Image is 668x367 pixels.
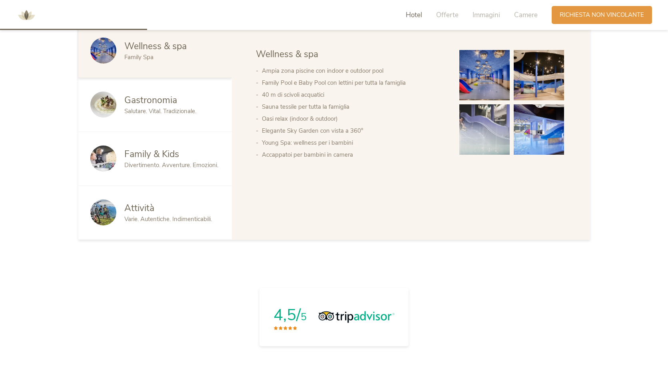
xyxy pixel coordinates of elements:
[273,304,301,326] span: 4,5/
[560,11,644,19] span: Richiesta non vincolante
[262,65,443,77] li: Ampia zona piscine con indoor e outdoor pool
[124,107,196,115] span: Salutare. Vital. Tradizionale.
[262,89,443,101] li: 40 m di scivoli acquatici
[124,215,212,223] span: Varie. Autentiche. Indimenticabili.
[14,3,38,27] img: AMONTI & LUNARIS Wellnessresort
[262,101,443,113] li: Sauna tessile per tutta la famiglia
[259,288,409,346] a: 4,5/5Tripadvisor
[262,125,443,137] li: Elegante Sky Garden con vista a 360°
[262,149,443,161] li: Accappatoi per bambini in camera
[406,10,422,20] span: Hotel
[124,161,218,169] span: Divertimento. Avventure. Emozioni.
[473,10,500,20] span: Immagini
[262,77,443,89] li: Family Pool e Baby Pool con lettini per tutta la famiglia
[124,53,154,61] span: Family Spa
[256,48,318,60] span: Wellness & spa
[436,10,459,20] span: Offerte
[262,113,443,125] li: Oasi relax (indoor & outdoor)
[14,12,38,18] a: AMONTI & LUNARIS Wellnessresort
[514,10,538,20] span: Camere
[301,310,307,324] span: 5
[124,202,154,214] span: Attività
[124,148,179,160] span: Family & Kids
[124,40,187,52] span: Wellness & spa
[262,137,443,149] li: Young Spa: wellness per i bambini
[319,311,395,323] img: Tripadvisor
[124,94,177,106] span: Gastronomia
